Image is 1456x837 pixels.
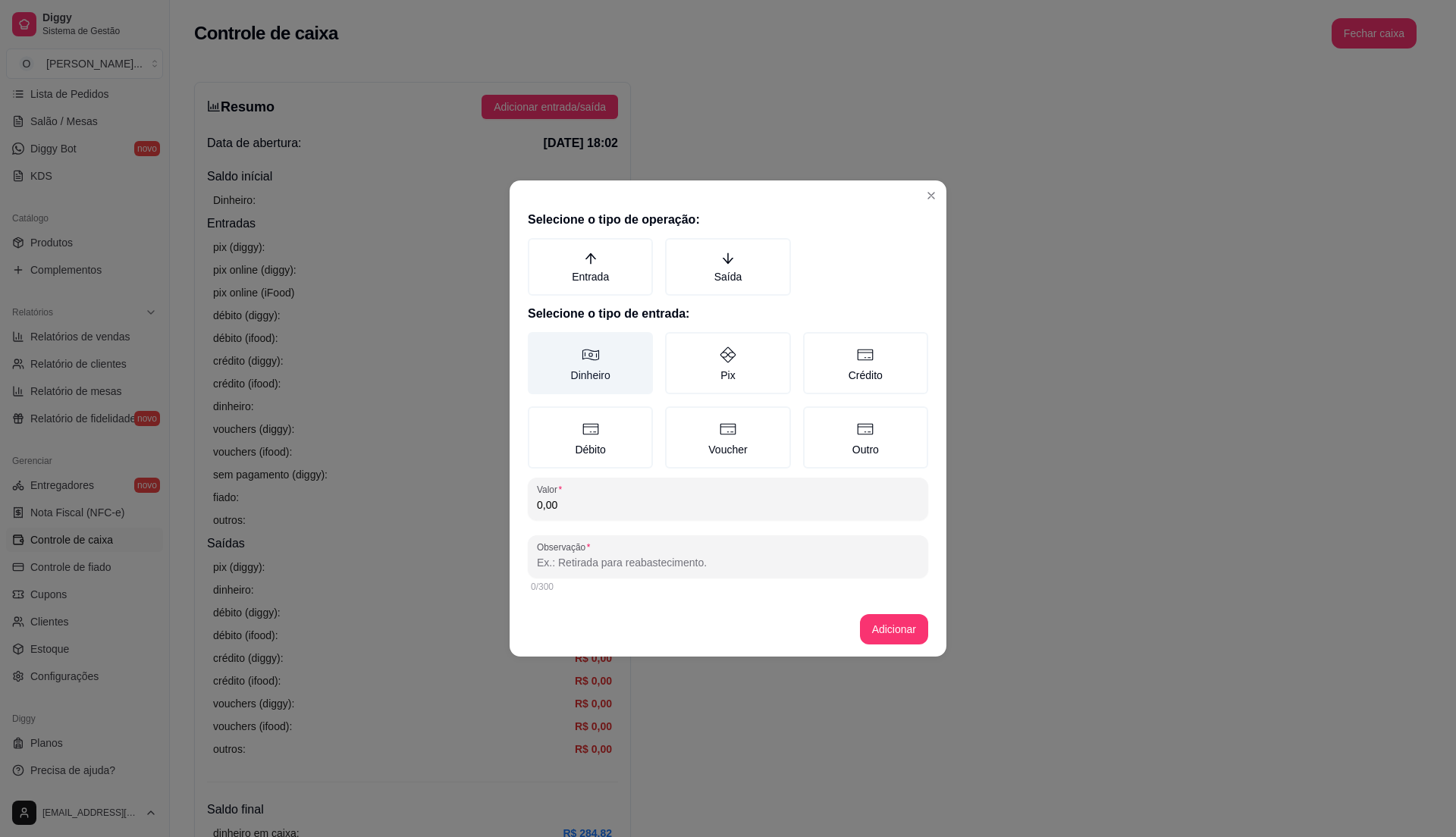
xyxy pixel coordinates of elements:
[803,406,928,469] label: Outro
[584,252,598,265] span: arrow-up
[537,497,919,513] input: Valor
[803,332,928,394] label: Crédito
[537,541,595,553] label: Observação
[665,332,790,394] label: Pix
[528,211,928,229] h2: Selecione o tipo de operação:
[531,581,925,593] div: 0/300
[528,238,653,296] label: Entrada
[537,483,567,496] label: Valor
[665,406,790,469] label: Voucher
[537,555,919,570] input: Observação
[528,305,928,323] h2: Selecione o tipo de entrada:
[528,406,653,469] label: Débito
[721,252,735,265] span: arrow-down
[528,332,653,394] label: Dinheiro
[919,183,943,208] button: Close
[860,614,928,644] button: Adicionar
[665,238,790,296] label: Saída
